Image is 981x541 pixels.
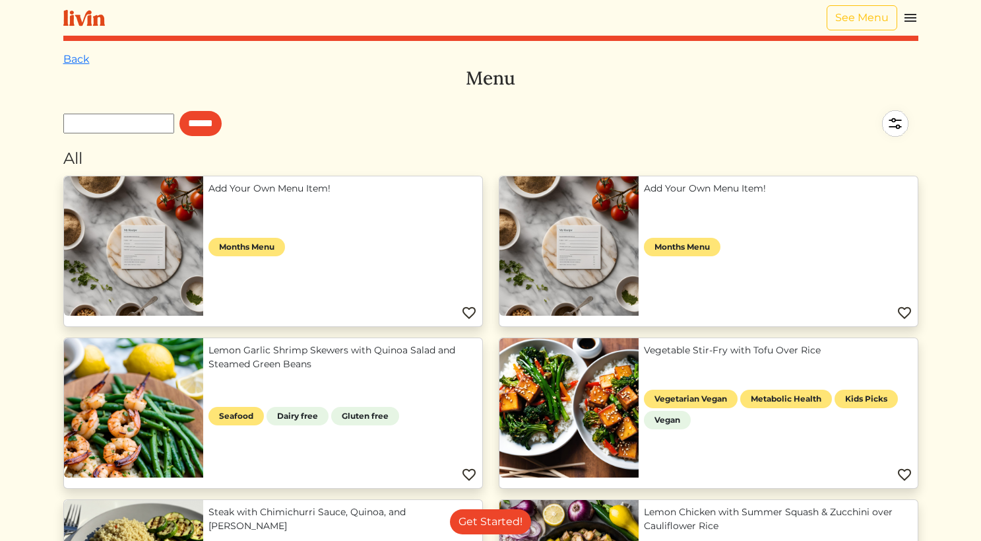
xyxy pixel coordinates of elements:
img: livin-logo-a0d97d1a881af30f6274990eb6222085a2533c92bbd1e4f22c21b4f0d0e3210c.svg [63,10,105,26]
a: Back [63,53,90,65]
a: Lemon Garlic Shrimp Skewers with Quinoa Salad and Steamed Green Beans [208,343,477,371]
img: filter-5a7d962c2457a2d01fc3f3b070ac7679cf81506dd4bc827d76cf1eb68fb85cd7.svg [872,100,918,147]
img: Favorite menu item [897,467,912,483]
img: Favorite menu item [461,467,477,483]
a: Vegetable Stir-Fry with Tofu Over Rice [644,343,912,357]
a: Get Started! [450,509,531,534]
a: See Menu [827,5,897,30]
h3: Menu [63,67,918,90]
a: Steak with Chimichurri Sauce, Quinoa, and [PERSON_NAME] [208,505,477,533]
div: All [63,147,918,170]
a: Add Your Own Menu Item! [208,182,477,196]
a: Add Your Own Menu Item! [644,182,912,196]
a: Lemon Chicken with Summer Squash & Zucchini over Cauliflower Rice [644,505,912,533]
img: Favorite menu item [461,305,477,321]
img: menu_hamburger-cb6d353cf0ecd9f46ceae1c99ecbeb4a00e71ca567a856bd81f57e9d8c17bb26.svg [902,10,918,26]
img: Favorite menu item [897,305,912,321]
